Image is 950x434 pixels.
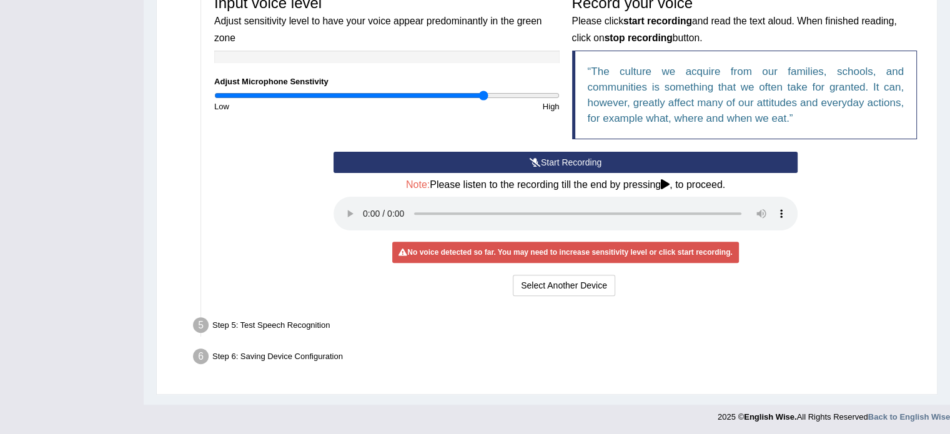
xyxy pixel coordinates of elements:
a: Back to English Wise [868,412,950,422]
span: Note: [406,179,430,190]
h4: Please listen to the recording till the end by pressing , to proceed. [334,179,798,190]
div: 2025 © All Rights Reserved [718,405,950,423]
div: Step 6: Saving Device Configuration [187,345,931,372]
b: start recording [623,16,692,26]
q: The culture we acquire from our families, schools, and communities is something that we often tak... [588,66,904,124]
div: No voice detected so far. You may need to increase sensitivity level or click start recording. [392,242,738,263]
strong: English Wise. [744,412,796,422]
b: stop recording [605,32,673,43]
div: Step 5: Test Speech Recognition [187,313,931,341]
div: Low [208,101,387,112]
button: Select Another Device [513,275,615,296]
label: Adjust Microphone Senstivity [214,76,329,87]
small: Adjust sensitivity level to have your voice appear predominantly in the green zone [214,16,542,42]
button: Start Recording [334,152,798,173]
small: Please click and read the text aloud. When finished reading, click on button. [572,16,897,42]
div: High [387,101,565,112]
